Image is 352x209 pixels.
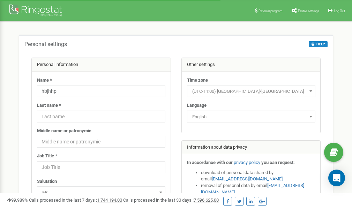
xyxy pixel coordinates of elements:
div: Personal information [32,58,171,72]
div: Information about data privacy [182,141,321,155]
span: Calls processed in the last 30 days : [123,197,219,203]
span: Log Out [334,9,345,13]
div: Open Intercom Messenger [328,170,345,186]
u: 7 596 625,00 [194,197,219,203]
span: Calls processed in the last 7 days : [29,197,122,203]
span: Mr. [37,186,165,198]
span: Profile settings [298,9,319,13]
span: English [187,111,315,122]
span: Referral program [259,9,283,13]
li: download of personal data shared by email , [201,170,315,182]
span: English [189,112,313,122]
span: (UTC-11:00) Pacific/Midway [187,85,315,97]
a: privacy policy [234,160,260,165]
span: (UTC-11:00) Pacific/Midway [189,87,313,96]
label: Name * [37,77,52,84]
input: Last name [37,111,165,122]
span: 99,989% [7,197,28,203]
input: Middle name or patronymic [37,136,165,148]
li: removal of personal data by email , [201,182,315,195]
u: 1 744 194,00 [97,197,122,203]
h5: Personal settings [24,41,67,47]
label: Last name * [37,102,61,109]
label: Middle name or patronymic [37,128,91,134]
button: HELP [309,41,328,47]
input: Job Title [37,161,165,173]
strong: you can request: [261,160,295,165]
input: Name [37,85,165,97]
label: Salutation [37,178,57,185]
a: [EMAIL_ADDRESS][DOMAIN_NAME] [212,176,283,181]
label: Time zone [187,77,208,84]
div: Other settings [182,58,321,72]
label: Language [187,102,207,109]
span: Mr. [39,188,163,197]
label: Job Title * [37,153,57,159]
strong: In accordance with our [187,160,233,165]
